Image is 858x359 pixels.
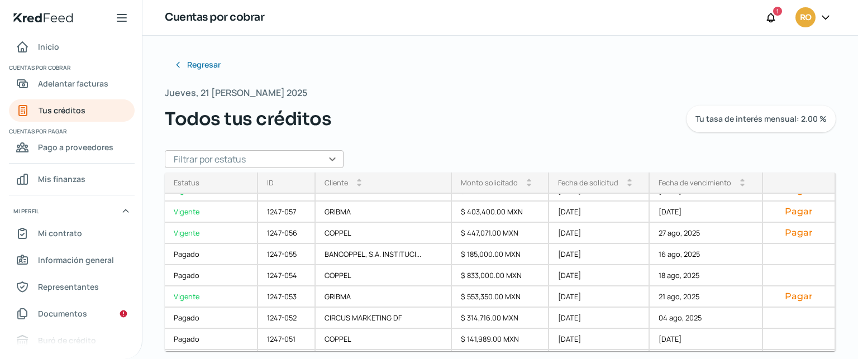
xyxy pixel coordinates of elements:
[258,202,316,223] div: 1247-057
[38,253,114,267] span: Información general
[776,6,779,16] span: 1
[316,202,451,223] div: GRIBMA
[165,85,307,101] span: Jueves, 21 [PERSON_NAME] 2025
[650,223,762,244] div: 27 ago, 2025
[258,286,316,308] div: 1247-053
[258,244,316,265] div: 1247-055
[9,36,135,58] a: Inicio
[174,178,199,188] div: Estatus
[357,183,361,187] i: arrow_drop_down
[316,223,451,244] div: COPPEL
[772,227,826,238] button: Pagar
[38,172,85,186] span: Mis finanzas
[13,206,39,216] span: Mi perfil
[38,40,59,54] span: Inicio
[461,178,518,188] div: Monto solicitado
[549,202,650,223] div: [DATE]
[9,73,135,95] a: Adelantar facturas
[38,226,82,240] span: Mi contrato
[452,308,549,329] div: $ 314,716.00 MXN
[258,265,316,286] div: 1247-054
[267,178,274,188] div: ID
[9,136,135,159] a: Pago a proveedores
[452,202,549,223] div: $ 403,400.00 MXN
[800,11,811,25] span: RO
[38,140,113,154] span: Pago a proveedores
[38,307,87,320] span: Documentos
[627,183,632,187] i: arrow_drop_down
[452,329,549,350] div: $ 141,989.00 MXN
[549,244,650,265] div: [DATE]
[165,202,258,223] a: Vigente
[316,265,451,286] div: COPPEL
[650,308,762,329] div: 04 ago, 2025
[9,168,135,190] a: Mis finanzas
[258,329,316,350] div: 1247-051
[39,103,85,117] span: Tus créditos
[650,286,762,308] div: 21 ago, 2025
[9,222,135,245] a: Mi contrato
[165,54,230,76] button: Regresar
[316,329,451,350] div: COPPEL
[9,249,135,271] a: Información general
[527,183,531,187] i: arrow_drop_down
[452,223,549,244] div: $ 447,071.00 MXN
[165,9,264,26] h1: Cuentas por cobrar
[650,244,762,265] div: 16 ago, 2025
[165,265,258,286] a: Pagado
[9,63,133,73] span: Cuentas por cobrar
[9,303,135,325] a: Documentos
[38,333,96,347] span: Buró de crédito
[9,276,135,298] a: Representantes
[165,223,258,244] a: Vigente
[549,223,650,244] div: [DATE]
[650,329,762,350] div: [DATE]
[316,286,451,308] div: GRIBMA
[452,265,549,286] div: $ 833,000.00 MXN
[165,106,331,132] span: Todos tus créditos
[650,202,762,223] div: [DATE]
[9,329,135,352] a: Buró de crédito
[165,329,258,350] a: Pagado
[38,280,99,294] span: Representantes
[165,244,258,265] a: Pagado
[187,61,221,69] span: Regresar
[9,126,133,136] span: Cuentas por pagar
[316,244,451,265] div: BANCOPPEL, S.A. INSTITUCI...
[325,178,348,188] div: Cliente
[558,178,618,188] div: Fecha de solicitud
[258,308,316,329] div: 1247-052
[772,291,826,302] button: Pagar
[38,76,108,90] span: Adelantar facturas
[549,265,650,286] div: [DATE]
[316,308,451,329] div: CIRCUS MARKETING DF
[650,265,762,286] div: 18 ago, 2025
[740,183,745,187] i: arrow_drop_down
[452,244,549,265] div: $ 185,000.00 MXN
[549,308,650,329] div: [DATE]
[452,286,549,308] div: $ 553,350.00 MXN
[9,99,135,122] a: Tus créditos
[165,286,258,308] a: Vigente
[549,329,650,350] div: [DATE]
[165,308,258,329] a: Pagado
[549,286,650,308] div: [DATE]
[258,223,316,244] div: 1247-056
[659,178,731,188] div: Fecha de vencimiento
[695,115,827,123] span: Tu tasa de interés mensual: 2.00 %
[772,206,826,217] button: Pagar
